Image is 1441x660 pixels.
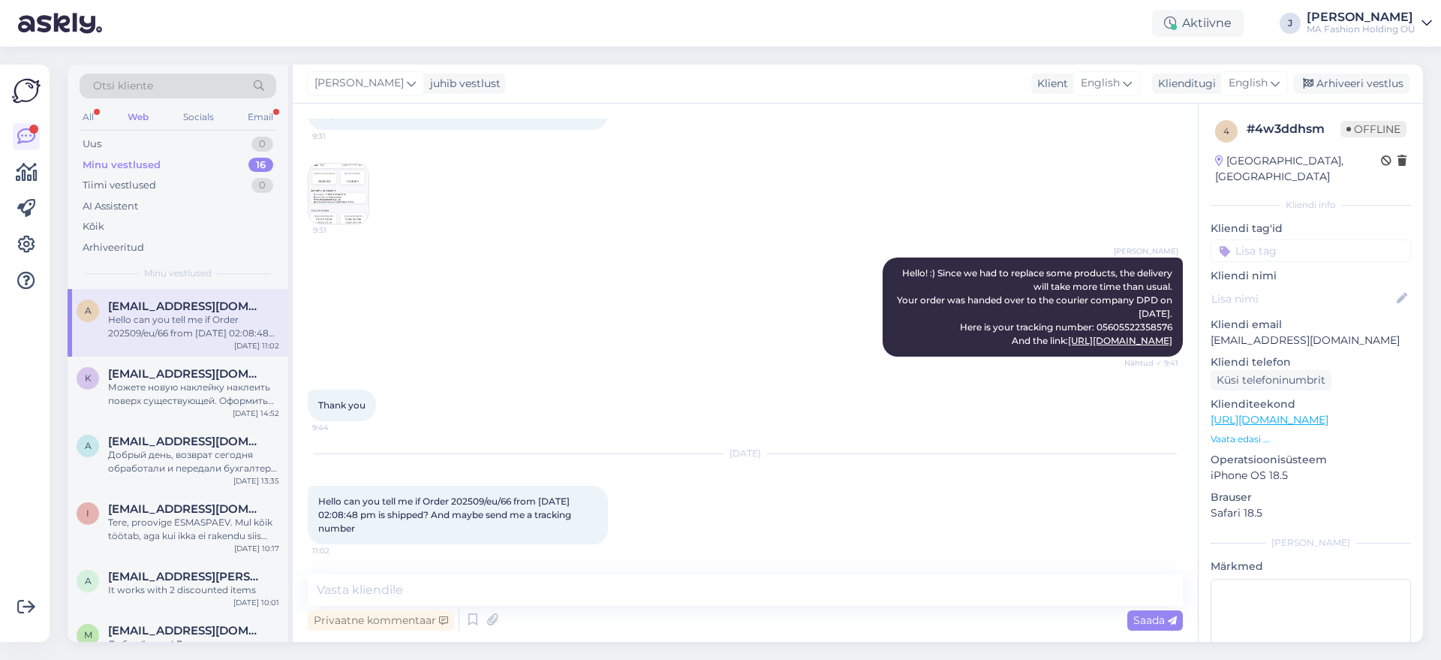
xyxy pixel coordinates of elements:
span: English [1229,75,1268,92]
p: Märkmed [1211,559,1411,574]
p: Operatsioonisüsteem [1211,452,1411,468]
div: [DATE] 11:02 [234,340,279,351]
span: 9:31 [313,225,369,236]
div: [PERSON_NAME] [1307,11,1415,23]
span: Offline [1340,121,1406,137]
span: Minu vestlused [144,267,212,280]
div: 16 [248,158,273,173]
p: Kliendi tag'id [1211,221,1411,237]
div: Tiimi vestlused [83,178,156,193]
div: Web [125,107,152,127]
div: All [80,107,97,127]
input: Lisa nimi [1211,291,1394,307]
div: Можете новую наклейку наклеить поверх существующей. Оформить посылку можете онлайн или в почтовом... [108,381,279,408]
div: AI Assistent [83,199,138,214]
p: Safari 18.5 [1211,505,1411,521]
div: J [1280,13,1301,34]
div: [DATE] 13:35 [233,475,279,487]
a: [PERSON_NAME]MA Fashion Holding OÜ [1307,11,1432,35]
input: Lisa tag [1211,240,1411,262]
div: Добрый день, возврат сегодня обработали и передали бухгалтеру. Деньги будет переведены на этой не... [108,448,279,475]
p: Kliendi nimi [1211,268,1411,284]
span: atanasova_irina@yahoo.com [108,300,264,313]
div: 0 [251,178,273,193]
span: alusik1000@gmail.com [108,435,264,448]
span: 4 [1223,125,1229,137]
span: i [86,508,89,519]
div: Klient [1031,76,1068,92]
span: Otsi kliente [93,78,153,94]
p: iPhone OS 18.5 [1211,468,1411,484]
span: English [1081,75,1120,92]
span: ingajy@gmail.com [108,502,264,516]
p: Kliendi email [1211,317,1411,333]
span: Thank you [318,399,366,411]
div: Hello can you tell me if Order 202509/eu/66 from [DATE] 02:08:48 pm is shipped? And maybe send me... [108,313,279,340]
span: mileva_aneta@abv.bg [108,624,264,637]
img: Askly Logo [12,77,41,105]
span: aga.oller@gmail.com [108,570,264,583]
a: [URL][DOMAIN_NAME] [1068,335,1172,346]
span: Saada [1133,613,1177,627]
span: 11:02 [312,545,369,556]
div: Minu vestlused [83,158,161,173]
div: juhib vestlust [424,76,501,92]
span: a [85,575,92,586]
span: a [85,305,92,316]
span: [PERSON_NAME] [1114,246,1178,257]
div: [DATE] 14:52 [233,408,279,419]
div: It works with 2 discounted items [108,583,279,597]
div: Kliendi info [1211,198,1411,212]
span: [PERSON_NAME] [314,75,404,92]
div: Arhiveeri vestlus [1294,74,1409,94]
div: 0 [251,137,273,152]
span: 9:44 [312,422,369,433]
span: kortan64@bk.ru [108,367,264,381]
span: Hello! :) Since we had to replace some products, the delivery will take more time than usual. You... [897,267,1175,346]
div: [DATE] 10:01 [233,597,279,608]
p: Kliendi telefon [1211,354,1411,370]
span: 9:31 [312,131,369,142]
div: Klienditugi [1152,76,1216,92]
div: [GEOGRAPHIC_DATA], [GEOGRAPHIC_DATA] [1215,153,1381,185]
div: Privaatne kommentaar [308,610,454,631]
p: [EMAIL_ADDRESS][DOMAIN_NAME] [1211,333,1411,348]
div: Arhiveeritud [83,240,144,255]
div: [DATE] [308,447,1183,460]
div: [DATE] 10:17 [234,543,279,554]
div: Kõik [83,219,104,234]
p: Brauser [1211,490,1411,505]
div: Uus [83,137,101,152]
span: Hello can you tell me if Order 202509/eu/66 from [DATE] 02:08:48 pm is shipped? And maybe send me... [318,496,573,534]
span: a [85,440,92,451]
div: # 4w3ddhsm [1247,120,1340,138]
span: Nähtud ✓ 9:41 [1122,357,1178,369]
p: Vaata edasi ... [1211,432,1411,446]
div: Email [245,107,276,127]
div: MA Fashion Holding OÜ [1307,23,1415,35]
div: Tere, proovige ESMASPAEV. Mul kõik töötab, aga kui ikka ei rakendu siis saame tellimuse vormistad... [108,516,279,543]
div: Aktiivne [1152,10,1244,37]
div: [PERSON_NAME] [1211,536,1411,550]
span: m [84,629,92,640]
div: Socials [180,107,217,127]
img: Attachment [308,164,369,224]
span: k [85,372,92,384]
a: [URL][DOMAIN_NAME] [1211,413,1328,426]
div: Küsi telefoninumbrit [1211,370,1331,390]
p: Klienditeekond [1211,396,1411,412]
